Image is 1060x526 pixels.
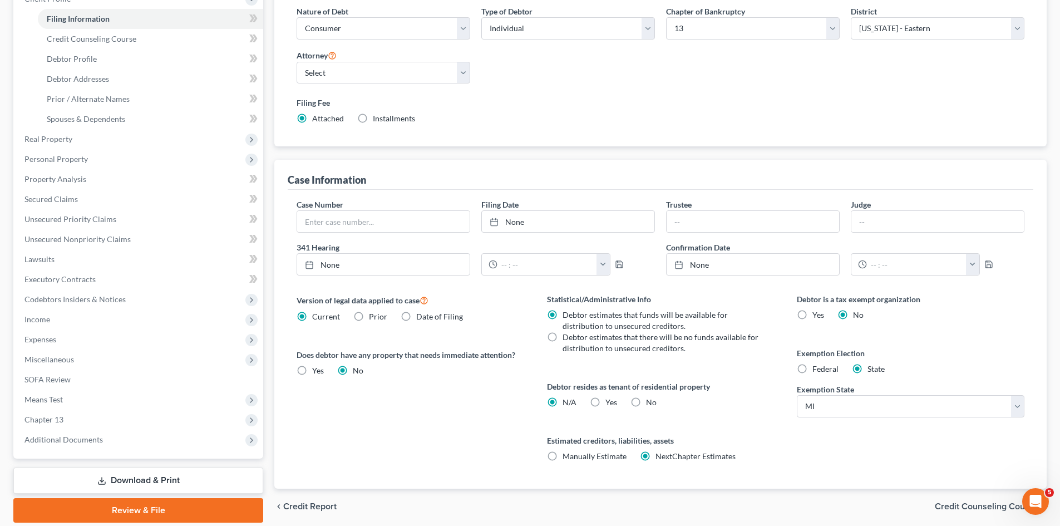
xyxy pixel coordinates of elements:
[38,29,263,49] a: Credit Counseling Course
[47,14,110,23] span: Filing Information
[24,375,71,384] span: SOFA Review
[13,468,263,494] a: Download & Print
[297,211,470,232] input: Enter case number...
[312,366,324,375] span: Yes
[797,384,854,395] label: Exemption State
[297,254,470,275] a: None
[563,451,627,461] span: Manually Estimate
[47,74,109,83] span: Debtor Addresses
[24,214,116,224] span: Unsecured Priority Claims
[297,349,524,361] label: Does debtor have any property that needs immediate attention?
[16,370,263,390] a: SOFA Review
[667,254,839,275] a: None
[812,364,839,373] span: Federal
[812,310,824,319] span: Yes
[283,502,337,511] span: Credit Report
[16,189,263,209] a: Secured Claims
[16,249,263,269] a: Lawsuits
[24,435,103,444] span: Additional Documents
[297,293,524,307] label: Version of legal data applied to case
[853,310,864,319] span: No
[24,294,126,304] span: Codebtors Insiders & Notices
[667,211,839,232] input: --
[291,242,660,253] label: 341 Hearing
[935,502,1038,511] span: Credit Counseling Course
[605,397,617,407] span: Yes
[24,194,78,204] span: Secured Claims
[563,332,758,353] span: Debtor estimates that there will be no funds available for distribution to unsecured creditors.
[497,254,597,275] input: -- : --
[47,54,97,63] span: Debtor Profile
[935,502,1047,511] button: Credit Counseling Course chevron_right
[38,9,263,29] a: Filing Information
[38,109,263,129] a: Spouses & Dependents
[47,114,125,124] span: Spouses & Dependents
[851,199,871,210] label: Judge
[24,395,63,404] span: Means Test
[851,6,877,17] label: District
[24,355,74,364] span: Miscellaneous
[16,209,263,229] a: Unsecured Priority Claims
[47,34,136,43] span: Credit Counseling Course
[297,199,343,210] label: Case Number
[797,347,1024,359] label: Exemption Election
[547,435,775,446] label: Estimated creditors, liabilities, assets
[274,502,337,511] button: chevron_left Credit Report
[563,397,576,407] span: N/A
[297,97,1024,109] label: Filing Fee
[312,114,344,123] span: Attached
[646,397,657,407] span: No
[867,254,967,275] input: -- : --
[867,364,885,373] span: State
[547,293,775,305] label: Statistical/Administrative Info
[547,381,775,392] label: Debtor resides as tenant of residential property
[563,310,728,331] span: Debtor estimates that funds will be available for distribution to unsecured creditors.
[24,234,131,244] span: Unsecured Nonpriority Claims
[666,6,745,17] label: Chapter of Bankruptcy
[373,114,415,123] span: Installments
[16,269,263,289] a: Executory Contracts
[274,502,283,511] i: chevron_left
[24,335,56,344] span: Expenses
[851,211,1024,232] input: --
[297,6,348,17] label: Nature of Debt
[38,49,263,69] a: Debtor Profile
[369,312,387,321] span: Prior
[660,242,1030,253] label: Confirmation Date
[481,6,533,17] label: Type of Debtor
[797,293,1024,305] label: Debtor is a tax exempt organization
[24,314,50,324] span: Income
[24,254,55,264] span: Lawsuits
[655,451,736,461] span: NextChapter Estimates
[24,154,88,164] span: Personal Property
[297,48,337,62] label: Attorney
[288,173,366,186] div: Case Information
[38,69,263,89] a: Debtor Addresses
[353,366,363,375] span: No
[38,89,263,109] a: Prior / Alternate Names
[13,498,263,523] a: Review & File
[1045,488,1054,497] span: 5
[24,134,72,144] span: Real Property
[16,229,263,249] a: Unsecured Nonpriority Claims
[47,94,130,104] span: Prior / Alternate Names
[24,415,63,424] span: Chapter 13
[312,312,340,321] span: Current
[416,312,463,321] span: Date of Filing
[666,199,692,210] label: Trustee
[24,174,86,184] span: Property Analysis
[481,199,519,210] label: Filing Date
[1022,488,1049,515] iframe: Intercom live chat
[24,274,96,284] span: Executory Contracts
[482,211,654,232] a: None
[16,169,263,189] a: Property Analysis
